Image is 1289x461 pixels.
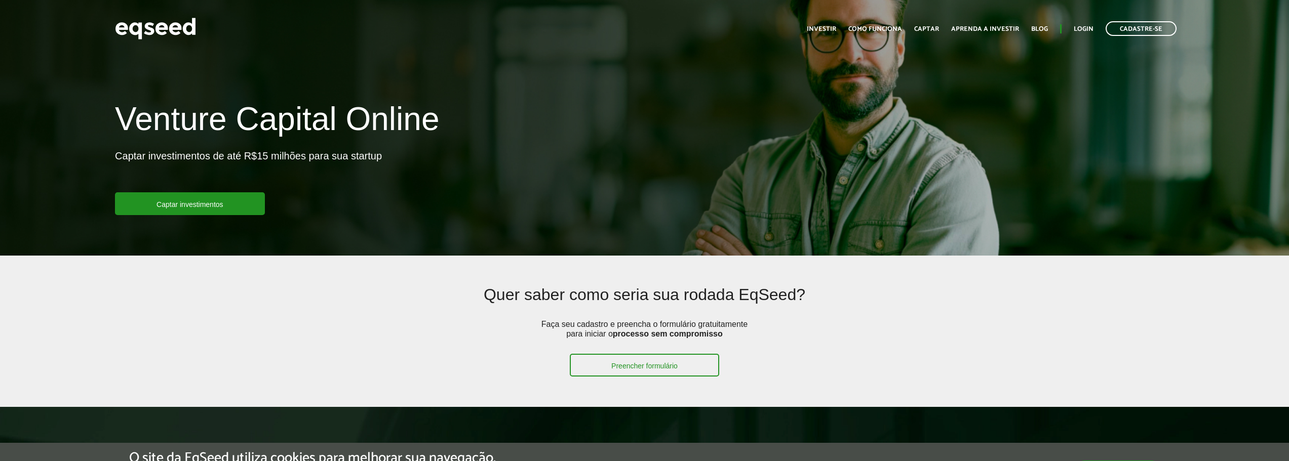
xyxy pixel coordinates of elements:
[115,150,382,192] p: Captar investimentos de até R$15 milhões para sua startup
[1031,26,1048,32] a: Blog
[538,319,751,354] p: Faça seu cadastro e preencha o formulário gratuitamente para iniciar o
[914,26,939,32] a: Captar
[848,26,902,32] a: Como funciona
[951,26,1019,32] a: Aprenda a investir
[115,101,439,142] h1: Venture Capital Online
[1074,26,1093,32] a: Login
[807,26,836,32] a: Investir
[570,354,719,376] a: Preencher formulário
[115,192,265,215] a: Captar investimentos
[1106,21,1177,36] a: Cadastre-se
[613,329,723,338] strong: processo sem compromisso
[115,15,196,42] img: EqSeed
[222,286,1067,319] h2: Quer saber como seria sua rodada EqSeed?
